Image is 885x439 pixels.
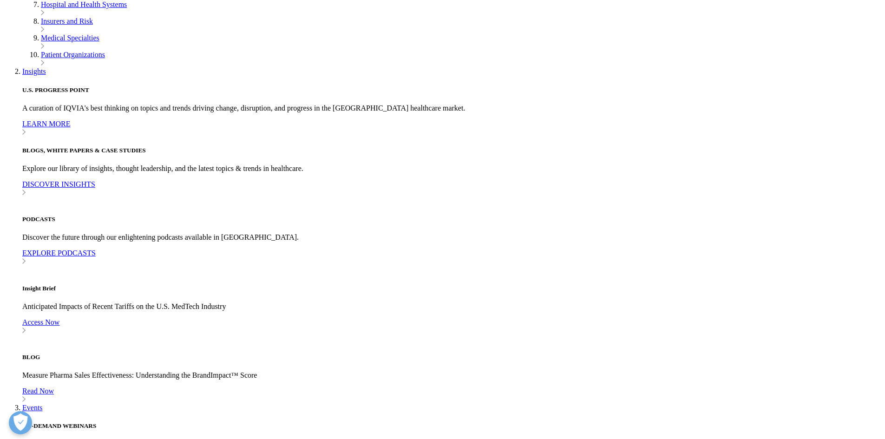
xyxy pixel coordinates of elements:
[41,34,99,42] a: Medical Specialties
[22,147,881,154] h5: BLOGS, WHITE PAPERS & CASE STUDIES
[22,318,881,335] a: Access Now
[41,0,127,8] a: Hospital and Health Systems
[22,164,881,173] p: Explore our library of insights, thought leadership, and the latest topics & trends in healthcare.
[22,422,881,430] h5: ON-DEMAND WEBINARS
[22,86,881,94] h5: U.S. PROGRESS POINT
[41,51,105,59] a: Patient Organizations
[22,233,881,242] p: Discover the future through our enlightening podcasts available in [GEOGRAPHIC_DATA].
[22,302,881,311] p: Anticipated Impacts of Recent Tariffs on the U.S. MedTech Industry
[22,249,881,266] a: EXPLORE PODCASTS
[22,67,46,75] a: Insights
[22,120,881,137] a: LEARN MORE
[22,104,881,112] p: A curation of IQVIA's best thinking on topics and trends driving change, disruption, and progress...
[22,354,881,361] h5: BLOG
[9,411,32,434] button: Open Preferences
[22,387,881,404] a: Read Now
[22,285,881,292] h5: Insight Brief
[41,17,93,25] a: Insurers and Risk
[22,404,43,412] a: Events
[22,371,881,380] p: Measure Pharma Sales Effectiveness: Understanding the BrandImpact™ Score
[22,216,881,223] h5: PODCASTS
[22,180,881,197] a: DISCOVER INSIGHTS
